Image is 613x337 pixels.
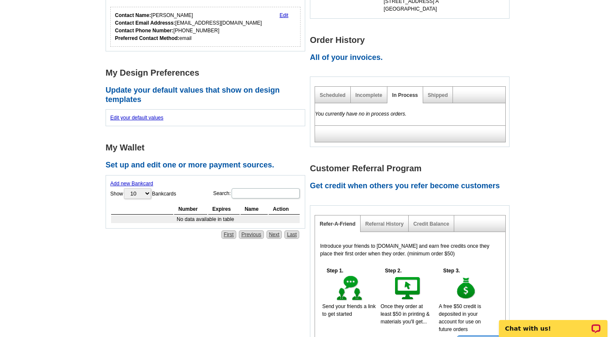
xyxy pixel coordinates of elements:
[493,310,613,337] iframe: LiveChat chat widget
[439,303,481,332] span: A free $50 credit is deposited in your account for use on future orders
[381,267,406,275] h5: Step 2.
[115,20,175,26] strong: Contact Email Addresss:
[365,221,404,227] a: Referral History
[106,68,310,77] h1: My Design Preferences
[355,92,382,98] a: Incomplete
[106,161,310,170] h2: Set up and edit one or more payment sources.
[110,187,176,200] label: Show Bankcards
[174,204,207,215] th: Number
[106,86,310,104] h2: Update your default values that show on design templates
[110,181,153,187] a: Add new Bankcard
[115,12,151,18] strong: Contact Name:
[208,204,240,215] th: Expires
[393,275,423,303] img: step-2.gif
[320,242,500,258] p: Introduce your friends to [DOMAIN_NAME] and earn free credits once they place their first order w...
[310,36,514,45] h1: Order History
[428,92,448,98] a: Shipped
[241,204,268,215] th: Name
[111,215,300,223] td: No data available in table
[310,164,514,173] h1: Customer Referral Program
[213,187,301,199] label: Search:
[239,230,264,239] a: Previous
[322,303,375,317] span: Send your friends a link to get started
[115,35,179,41] strong: Preferred Contact Method:
[310,53,514,62] h2: All of your invoices.
[310,181,514,191] h2: Get credit when others you refer become customers
[335,275,364,303] img: step-1.gif
[124,188,151,199] select: ShowBankcards
[110,115,163,121] a: Edit your default values
[221,230,236,239] a: First
[280,12,289,18] a: Edit
[381,303,430,325] span: Once they order at least $50 in printing & materials you'll get...
[320,221,355,227] a: Refer-A-Friend
[115,28,173,34] strong: Contact Phone Number:
[439,267,464,275] h5: Step 3.
[413,221,449,227] a: Credit Balance
[315,111,407,117] em: You currently have no in process orders.
[115,11,262,42] div: [PERSON_NAME] [EMAIL_ADDRESS][DOMAIN_NAME] [PHONE_NUMBER] email
[284,230,299,239] a: Last
[232,188,300,198] input: Search:
[266,230,282,239] a: Next
[452,275,481,303] img: step-3.gif
[269,204,300,215] th: Action
[110,7,301,47] div: Who should we contact regarding order issues?
[392,92,418,98] a: In Process
[106,143,310,152] h1: My Wallet
[320,92,346,98] a: Scheduled
[322,267,348,275] h5: Step 1.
